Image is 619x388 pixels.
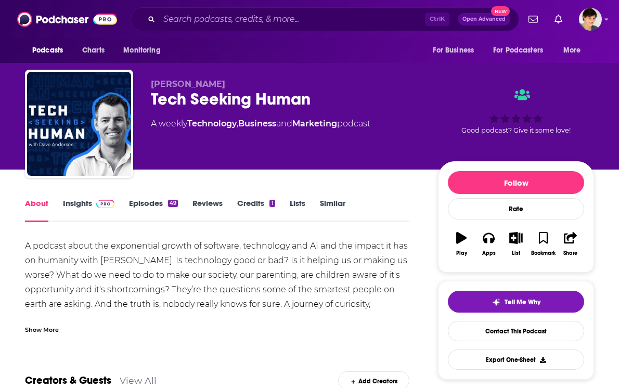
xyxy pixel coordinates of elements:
a: Creators & Guests [25,374,111,387]
a: Show notifications dropdown [550,10,566,28]
a: Episodes49 [129,198,178,222]
img: Tech Seeking Human [27,72,131,176]
button: open menu [425,41,487,60]
button: tell me why sparkleTell Me Why [448,291,584,313]
a: InsightsPodchaser Pro [63,198,114,222]
span: Open Advanced [462,17,506,22]
div: 1 [269,200,275,207]
span: and [276,119,292,128]
div: Rate [448,198,584,219]
div: Good podcast? Give it some love! [438,79,594,144]
span: [PERSON_NAME] [151,79,225,89]
span: Logged in as bethwouldknow [579,8,602,31]
input: Search podcasts, credits, & more... [159,11,425,28]
a: Marketing [292,119,337,128]
div: List [512,250,520,256]
img: tell me why sparkle [492,298,500,306]
a: Lists [290,198,305,222]
button: Apps [475,225,502,263]
button: Share [557,225,584,263]
img: Podchaser Pro [96,200,114,208]
a: Business [238,119,276,128]
a: Similar [320,198,345,222]
a: Contact This Podcast [448,321,584,341]
div: Search podcasts, credits, & more... [131,7,519,31]
button: Show profile menu [579,8,602,31]
button: open menu [25,41,76,60]
span: New [491,6,510,16]
button: open menu [556,41,594,60]
button: List [502,225,530,263]
div: 49 [168,200,178,207]
div: Share [563,250,577,256]
img: User Profile [579,8,602,31]
span: Monitoring [123,43,160,58]
span: Podcasts [32,43,63,58]
span: Ctrl K [425,12,449,26]
button: Bookmark [530,225,557,263]
span: For Podcasters [493,43,543,58]
span: Charts [82,43,105,58]
span: Tell Me Why [505,298,540,306]
div: Bookmark [531,250,556,256]
button: Play [448,225,475,263]
button: Follow [448,171,584,194]
img: Podchaser - Follow, Share and Rate Podcasts [17,9,117,29]
span: More [563,43,581,58]
a: Technology [187,119,237,128]
a: Charts [75,41,111,60]
div: Apps [482,250,496,256]
span: Good podcast? Give it some love! [461,126,571,134]
a: Credits1 [237,198,275,222]
a: Show notifications dropdown [524,10,542,28]
button: Export One-Sheet [448,350,584,370]
button: Open AdvancedNew [458,13,510,25]
a: View All [120,375,157,386]
div: A weekly podcast [151,118,370,130]
span: For Business [433,43,474,58]
span: , [237,119,238,128]
button: open menu [486,41,558,60]
a: About [25,198,48,222]
button: open menu [116,41,174,60]
div: Play [456,250,467,256]
a: Reviews [192,198,223,222]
